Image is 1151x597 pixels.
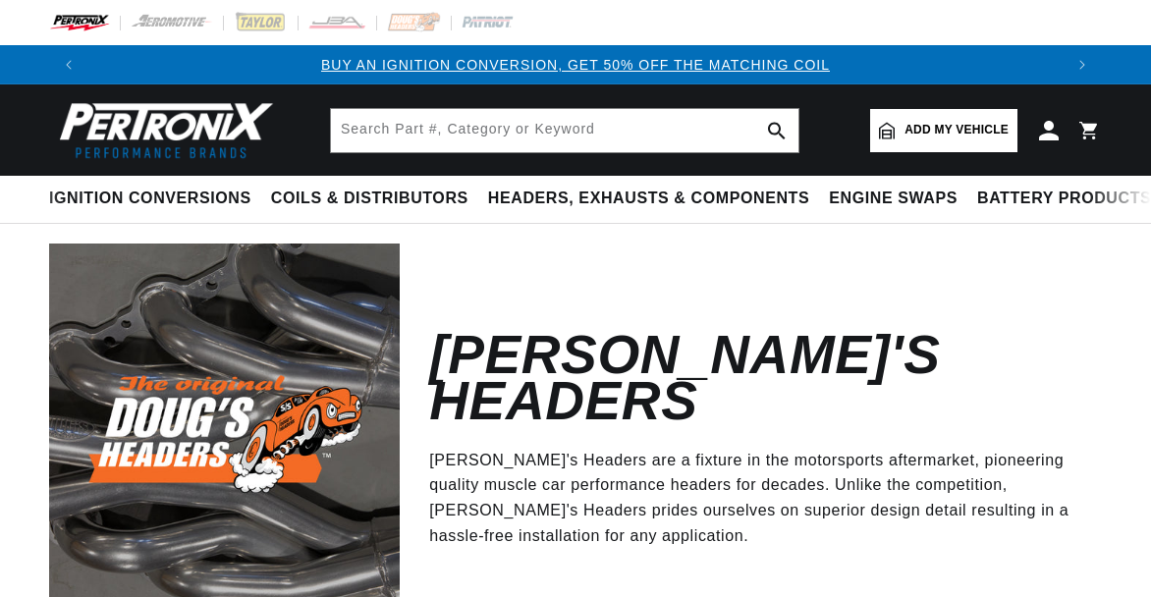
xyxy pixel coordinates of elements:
[261,176,478,222] summary: Coils & Distributors
[429,448,1072,548] p: [PERSON_NAME]'s Headers are a fixture in the motorsports aftermarket, pioneering quality muscle c...
[819,176,967,222] summary: Engine Swaps
[331,109,798,152] input: Search Part #, Category or Keyword
[49,45,88,84] button: Translation missing: en.sections.announcements.previous_announcement
[88,54,1063,76] div: 1 of 3
[271,189,468,209] span: Coils & Distributors
[755,109,798,152] button: search button
[488,189,809,209] span: Headers, Exhausts & Components
[1063,45,1102,84] button: Translation missing: en.sections.announcements.next_announcement
[429,332,1072,424] h2: [PERSON_NAME]'s Headers
[49,189,251,209] span: Ignition Conversions
[904,121,1009,139] span: Add my vehicle
[977,189,1151,209] span: Battery Products
[49,176,261,222] summary: Ignition Conversions
[88,54,1063,76] div: Announcement
[321,57,830,73] a: BUY AN IGNITION CONVERSION, GET 50% OFF THE MATCHING COIL
[478,176,819,222] summary: Headers, Exhausts & Components
[870,109,1017,152] a: Add my vehicle
[829,189,958,209] span: Engine Swaps
[49,96,275,164] img: Pertronix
